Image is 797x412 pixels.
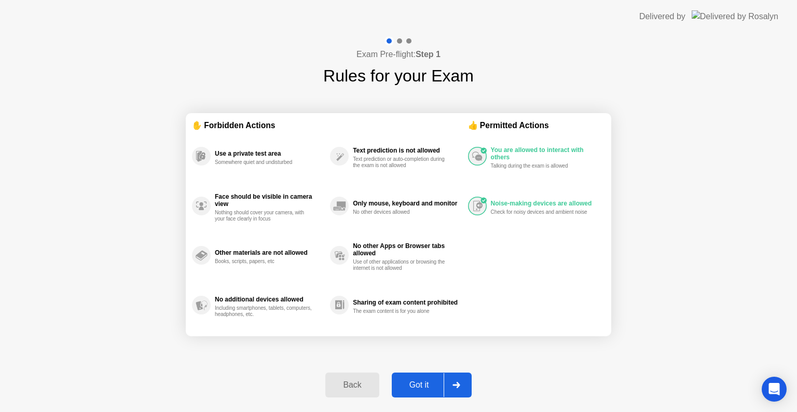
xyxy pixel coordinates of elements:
[353,259,451,271] div: Use of other applications or browsing the internet is not allowed
[416,50,441,59] b: Step 1
[215,210,313,222] div: Nothing should cover your camera, with your face clearly in focus
[353,299,462,306] div: Sharing of exam content prohibited
[215,249,325,256] div: Other materials are not allowed
[491,200,600,207] div: Noise-making devices are allowed
[353,156,451,169] div: Text prediction or auto-completion during the exam is not allowed
[215,150,325,157] div: Use a private test area
[215,193,325,208] div: Face should be visible in camera view
[215,159,313,166] div: Somewhere quiet and undisturbed
[491,209,589,215] div: Check for noisy devices and ambient noise
[325,373,379,397] button: Back
[395,380,444,390] div: Got it
[468,119,605,131] div: 👍 Permitted Actions
[491,163,589,169] div: Talking during the exam is allowed
[323,63,474,88] h1: Rules for your Exam
[491,146,600,161] div: You are allowed to interact with others
[328,380,376,390] div: Back
[215,296,325,303] div: No additional devices allowed
[353,242,462,257] div: No other Apps or Browser tabs allowed
[392,373,472,397] button: Got it
[356,48,441,61] h4: Exam Pre-flight:
[353,200,462,207] div: Only mouse, keyboard and monitor
[192,119,468,131] div: ✋ Forbidden Actions
[215,305,313,318] div: Including smartphones, tablets, computers, headphones, etc.
[215,258,313,265] div: Books, scripts, papers, etc
[762,377,787,402] div: Open Intercom Messenger
[692,10,778,22] img: Delivered by Rosalyn
[353,147,462,154] div: Text prediction is not allowed
[639,10,685,23] div: Delivered by
[353,308,451,314] div: The exam content is for you alone
[353,209,451,215] div: No other devices allowed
